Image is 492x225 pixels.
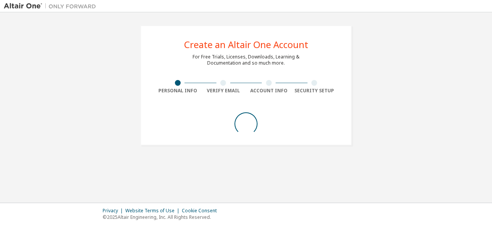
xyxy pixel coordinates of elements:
div: Create an Altair One Account [184,40,308,49]
div: Personal Info [155,88,201,94]
div: Account Info [246,88,292,94]
img: Altair One [4,2,100,10]
div: Cookie Consent [182,208,221,214]
p: © 2025 Altair Engineering, Inc. All Rights Reserved. [103,214,221,220]
div: Verify Email [201,88,246,94]
div: For Free Trials, Licenses, Downloads, Learning & Documentation and so much more. [193,54,299,66]
div: Website Terms of Use [125,208,182,214]
div: Security Setup [292,88,337,94]
div: Privacy [103,208,125,214]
